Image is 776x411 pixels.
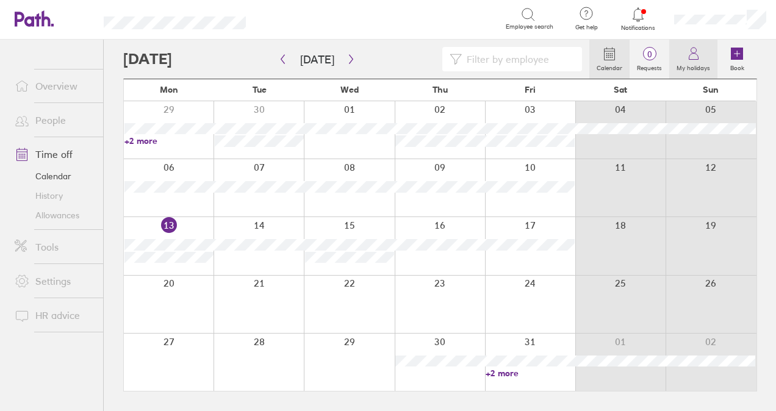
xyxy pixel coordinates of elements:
a: People [5,108,103,132]
span: Wed [340,85,359,95]
label: My holidays [669,61,717,72]
a: Book [717,40,756,79]
span: Sun [703,85,719,95]
a: 0Requests [630,40,669,79]
span: Mon [160,85,178,95]
span: Fri [525,85,536,95]
a: Tools [5,235,103,259]
a: Overview [5,74,103,98]
a: My holidays [669,40,717,79]
span: Tue [253,85,267,95]
span: Sat [614,85,627,95]
label: Book [723,61,752,72]
label: Requests [630,61,669,72]
a: Settings [5,269,103,293]
a: +2 more [486,368,575,379]
a: History [5,186,103,205]
a: Allowances [5,205,103,225]
span: Thu [433,85,448,95]
a: HR advice [5,303,103,327]
a: Notifications [619,6,658,32]
button: [DATE] [290,49,344,70]
span: Get help [567,24,606,31]
a: +2 more [124,135,214,146]
div: Search [279,13,310,24]
a: Time off [5,142,103,166]
label: Calendar [589,61,630,72]
span: 0 [630,49,669,59]
a: Calendar [5,166,103,186]
span: Employee search [506,23,553,30]
a: Calendar [589,40,630,79]
span: Notifications [619,24,658,32]
input: Filter by employee [462,48,575,71]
